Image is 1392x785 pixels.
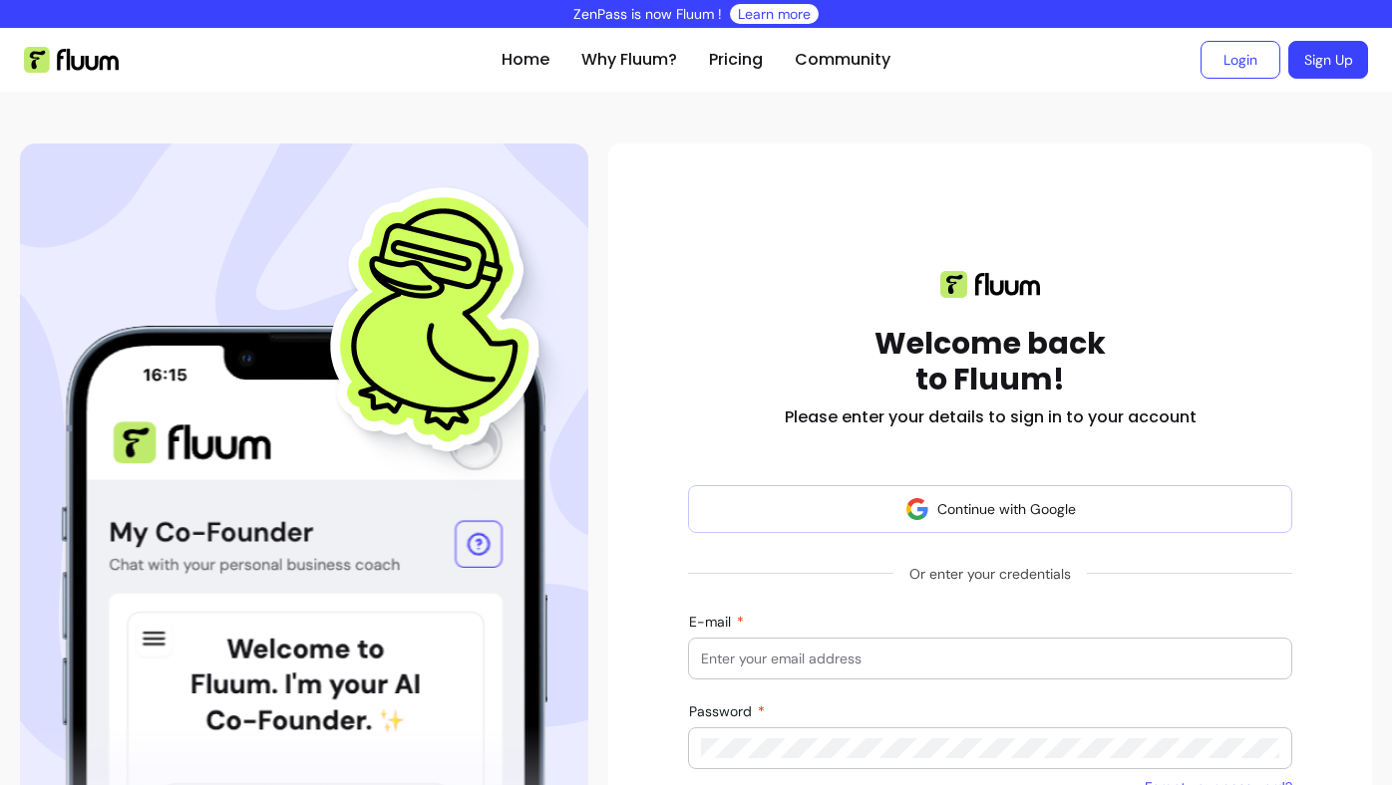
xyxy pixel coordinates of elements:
a: Login [1201,41,1280,79]
a: Why Fluum? [581,48,677,72]
a: Learn more [738,4,811,24]
span: Password [689,702,756,720]
img: avatar [905,497,929,521]
span: Or enter your credentials [893,556,1087,592]
img: Fluum logo [940,271,1040,298]
input: Password [701,738,1279,758]
button: Continue with Google [688,485,1292,533]
a: Home [502,48,549,72]
p: ZenPass is now Fluum ! [573,4,722,24]
h2: Please enter your details to sign in to your account [785,405,1197,429]
span: E-mail [689,613,735,631]
a: Community [795,48,890,72]
input: E-mail [701,649,1279,668]
img: Fluum Logo [24,47,119,73]
h1: Welcome back to Fluum! [874,326,1106,397]
a: Pricing [709,48,763,72]
a: Sign Up [1288,41,1368,79]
